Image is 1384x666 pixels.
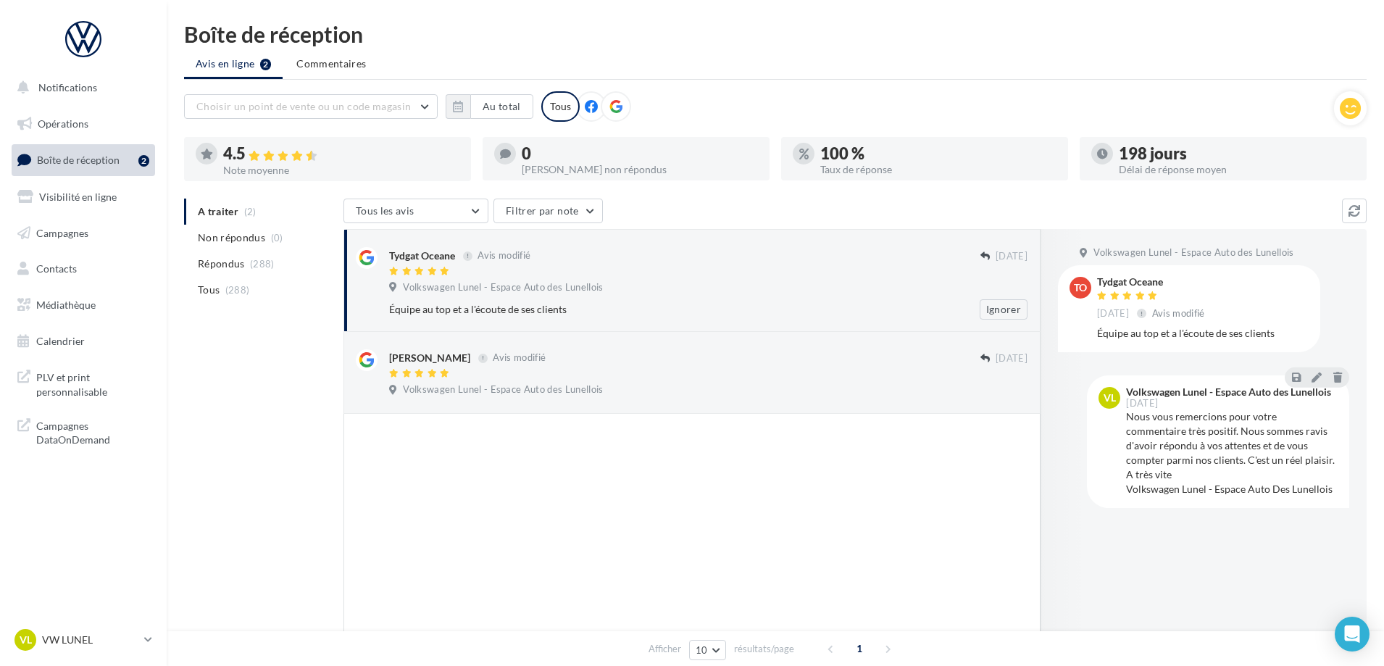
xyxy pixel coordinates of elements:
[36,262,77,275] span: Contacts
[446,94,533,119] button: Au total
[996,352,1027,365] span: [DATE]
[9,326,158,357] a: Calendrier
[198,230,265,245] span: Non répondus
[9,182,158,212] a: Visibilité en ligne
[9,109,158,139] a: Opérations
[196,100,411,112] span: Choisir un point de vente ou un code magasin
[1097,277,1208,287] div: Tydgat Oceane
[470,94,533,119] button: Au total
[36,367,149,399] span: PLV et print personnalisable
[343,199,488,223] button: Tous les avis
[541,91,580,122] div: Tous
[389,249,455,263] div: Tydgat Oceane
[9,410,158,453] a: Campagnes DataOnDemand
[1152,307,1205,319] span: Avis modifié
[996,250,1027,263] span: [DATE]
[403,383,603,396] span: Volkswagen Lunel - Espace Auto des Lunellois
[478,250,530,262] span: Avis modifié
[36,299,96,311] span: Médiathèque
[1097,326,1309,341] div: Équipe au top et a l'écoute de ses clients
[689,640,726,660] button: 10
[696,644,708,656] span: 10
[848,637,871,660] span: 1
[39,191,117,203] span: Visibilité en ligne
[649,642,681,656] span: Afficher
[198,283,220,297] span: Tous
[138,155,149,167] div: 2
[1126,387,1331,397] div: Volkswagen Lunel - Espace Auto des Lunellois
[1119,165,1355,175] div: Délai de réponse moyen
[20,633,32,647] span: VL
[36,335,85,347] span: Calendrier
[223,146,459,162] div: 4.5
[1335,617,1370,652] div: Open Intercom Messenger
[820,146,1056,162] div: 100 %
[184,23,1367,45] div: Boîte de réception
[1104,391,1116,405] span: VL
[389,351,470,365] div: [PERSON_NAME]
[223,165,459,175] div: Note moyenne
[493,199,603,223] button: Filtrer par note
[9,362,158,404] a: PLV et print personnalisable
[271,232,283,243] span: (0)
[1097,307,1129,320] span: [DATE]
[250,258,275,270] span: (288)
[1074,280,1087,295] span: TO
[38,81,97,93] span: Notifications
[522,146,758,162] div: 0
[9,218,158,249] a: Campagnes
[225,284,250,296] span: (288)
[9,72,152,103] button: Notifications
[36,226,88,238] span: Campagnes
[1126,399,1158,408] span: [DATE]
[42,633,138,647] p: VW LUNEL
[734,642,794,656] span: résultats/page
[1119,146,1355,162] div: 198 jours
[9,144,158,175] a: Boîte de réception2
[9,254,158,284] a: Contacts
[1126,409,1338,496] div: Nous vous remercions pour votre commentaire très positif. Nous sommes ravis d'avoir répondu à vos...
[980,299,1027,320] button: Ignorer
[389,302,933,317] div: Équipe au top et a l'écoute de ses clients
[296,57,366,71] span: Commentaires
[522,165,758,175] div: [PERSON_NAME] non répondus
[37,154,120,166] span: Boîte de réception
[356,204,414,217] span: Tous les avis
[1093,246,1293,259] span: Volkswagen Lunel - Espace Auto des Lunellois
[198,257,245,271] span: Répondus
[38,117,88,130] span: Opérations
[36,416,149,447] span: Campagnes DataOnDemand
[493,352,546,364] span: Avis modifié
[820,165,1056,175] div: Taux de réponse
[184,94,438,119] button: Choisir un point de vente ou un code magasin
[12,626,155,654] a: VL VW LUNEL
[403,281,603,294] span: Volkswagen Lunel - Espace Auto des Lunellois
[9,290,158,320] a: Médiathèque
